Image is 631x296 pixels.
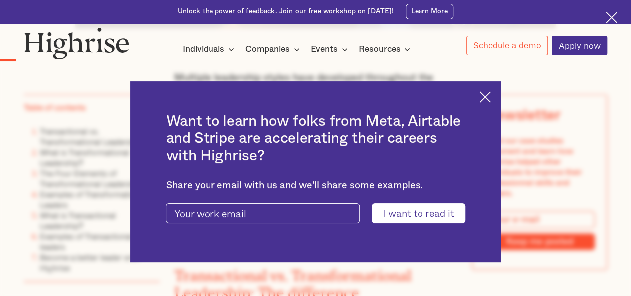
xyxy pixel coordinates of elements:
a: Learn More [406,4,454,19]
div: Unlock the power of feedback. Join our free workshop on [DATE]! [178,7,394,16]
div: Resources [358,43,400,55]
div: Individuals [183,43,224,55]
div: Companies [245,43,290,55]
input: I want to read it [372,203,465,223]
img: Cross icon [479,91,491,103]
div: Share your email with us and we'll share some examples. [166,180,465,191]
div: Resources [358,43,413,55]
a: Apply now [552,36,607,55]
img: Highrise logo [24,27,129,59]
div: Events [311,43,351,55]
h2: Want to learn how folks from Meta, Airtable and Stripe are accelerating their careers with Highrise? [166,113,465,164]
div: Events [311,43,338,55]
a: Schedule a demo [466,36,548,55]
input: Your work email [166,203,359,223]
form: current-ascender-blog-article-modal-form [166,203,465,223]
img: Cross icon [606,12,617,23]
div: Individuals [183,43,237,55]
div: Companies [245,43,303,55]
